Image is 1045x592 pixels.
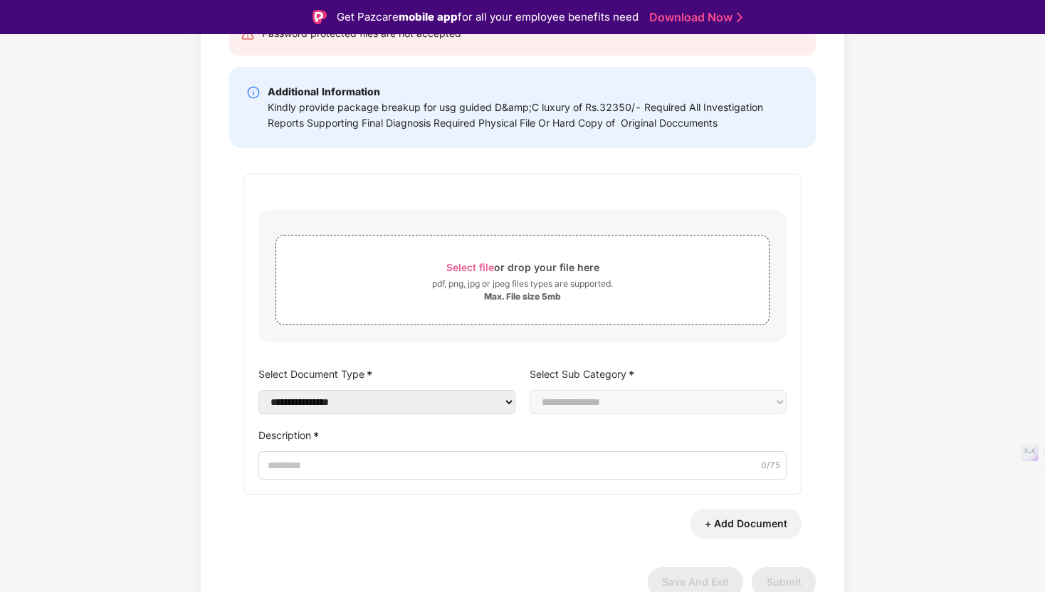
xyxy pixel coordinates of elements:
a: Download Now [649,10,738,25]
div: Kindly provide package breakup for usg guided D&amp;C luxury of Rs.32350/- Required All Investiga... [268,100,799,131]
label: Select Sub Category [530,364,787,384]
button: + Add Document [690,509,802,539]
label: Description [258,425,787,445]
label: Select Document Type [258,364,515,384]
img: svg+xml;base64,PHN2ZyB4bWxucz0iaHR0cDovL3d3dy53My5vcmcvMjAwMC9zdmciIHdpZHRoPSIyNCIgaGVpZ2h0PSIyNC... [241,27,255,41]
div: pdf, png, jpg or jpeg files types are supported. [432,277,613,291]
div: or drop your file here [446,258,599,277]
span: 0 /75 [761,459,781,472]
b: Additional Information [268,85,380,97]
span: Save And Exit [662,576,729,588]
span: Submit [767,576,802,588]
img: Logo [313,10,327,24]
div: Get Pazcare for all your employee benefits need [337,9,639,26]
span: Select fileor drop your file herepdf, png, jpg or jpeg files types are supported.Max. File size 5mb [276,246,769,314]
strong: mobile app [399,10,458,23]
img: svg+xml;base64,PHN2ZyBpZD0iSW5mby0yMHgyMCIgeG1sbnM9Imh0dHA6Ly93d3cudzMub3JnLzIwMDAvc3ZnIiB3aWR0aD... [246,85,261,100]
img: Stroke [737,10,742,25]
div: Max. File size 5mb [484,291,561,302]
span: Select file [446,261,494,273]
